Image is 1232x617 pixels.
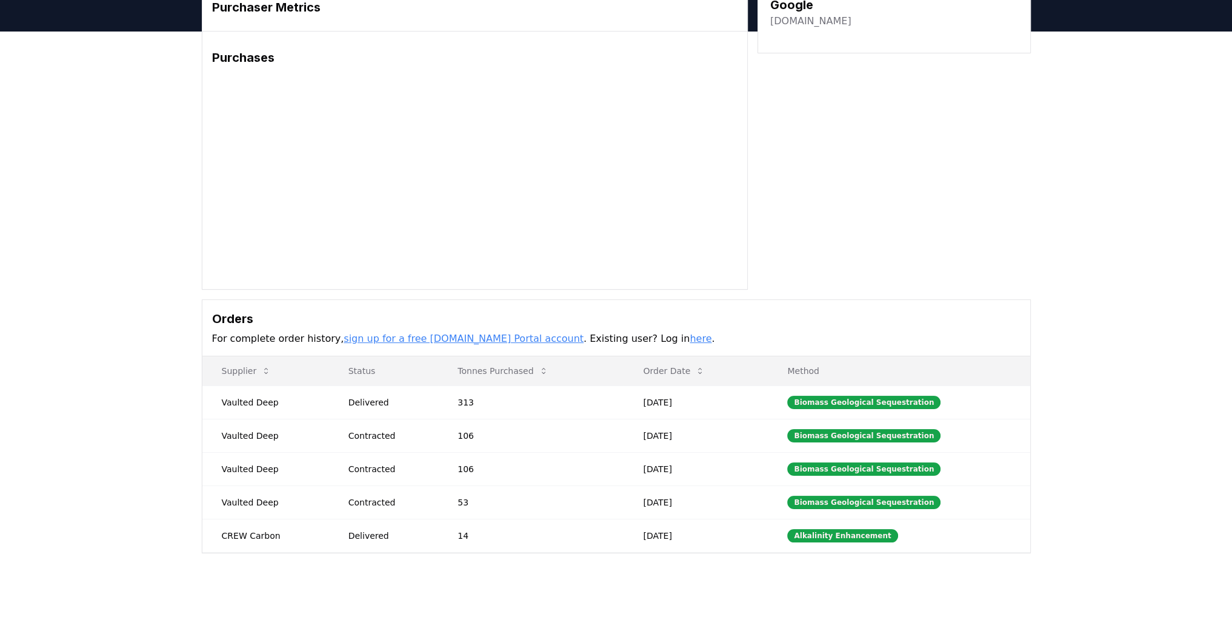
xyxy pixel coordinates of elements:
[438,419,624,452] td: 106
[777,365,1020,377] p: Method
[438,452,624,485] td: 106
[770,14,851,28] a: [DOMAIN_NAME]
[624,385,768,419] td: [DATE]
[448,359,558,383] button: Tonnes Purchased
[624,485,768,519] td: [DATE]
[438,385,624,419] td: 313
[212,359,281,383] button: Supplier
[690,333,711,344] a: here
[787,529,897,542] div: Alkalinity Enhancement
[348,396,429,409] div: Delivered
[624,419,768,452] td: [DATE]
[787,396,941,409] div: Biomass Geological Sequestration
[348,496,429,509] div: Contracted
[787,462,941,476] div: Biomass Geological Sequestration
[212,48,738,67] h3: Purchases
[202,419,329,452] td: Vaulted Deep
[202,385,329,419] td: Vaulted Deep
[212,332,1021,346] p: For complete order history, . Existing user? Log in .
[348,430,429,442] div: Contracted
[202,452,329,485] td: Vaulted Deep
[339,365,429,377] p: Status
[344,333,584,344] a: sign up for a free [DOMAIN_NAME] Portal account
[348,530,429,542] div: Delivered
[787,496,941,509] div: Biomass Geological Sequestration
[438,519,624,552] td: 14
[202,485,329,519] td: Vaulted Deep
[202,519,329,552] td: CREW Carbon
[348,463,429,475] div: Contracted
[624,519,768,552] td: [DATE]
[787,429,941,442] div: Biomass Geological Sequestration
[624,452,768,485] td: [DATE]
[438,485,624,519] td: 53
[633,359,714,383] button: Order Date
[212,310,1021,328] h3: Orders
